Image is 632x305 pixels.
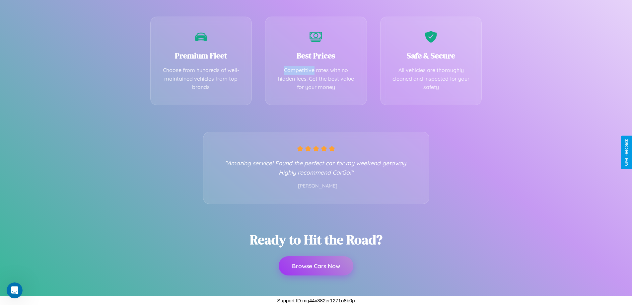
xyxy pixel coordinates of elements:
[277,296,355,305] p: Support ID: mg44v382er1271o8b0p
[250,231,383,249] h2: Ready to Hit the Road?
[161,66,242,92] p: Choose from hundreds of well-maintained vehicles from top brands
[275,50,357,61] h3: Best Prices
[279,256,353,275] button: Browse Cars Now
[161,50,242,61] h3: Premium Fleet
[217,182,416,191] p: - [PERSON_NAME]
[624,139,629,166] div: Give Feedback
[390,50,472,61] h3: Safe & Secure
[390,66,472,92] p: All vehicles are thoroughly cleaned and inspected for your safety
[217,158,416,177] p: "Amazing service! Found the perfect car for my weekend getaway. Highly recommend CarGo!"
[7,282,23,298] iframe: Intercom live chat
[275,66,357,92] p: Competitive rates with no hidden fees. Get the best value for your money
